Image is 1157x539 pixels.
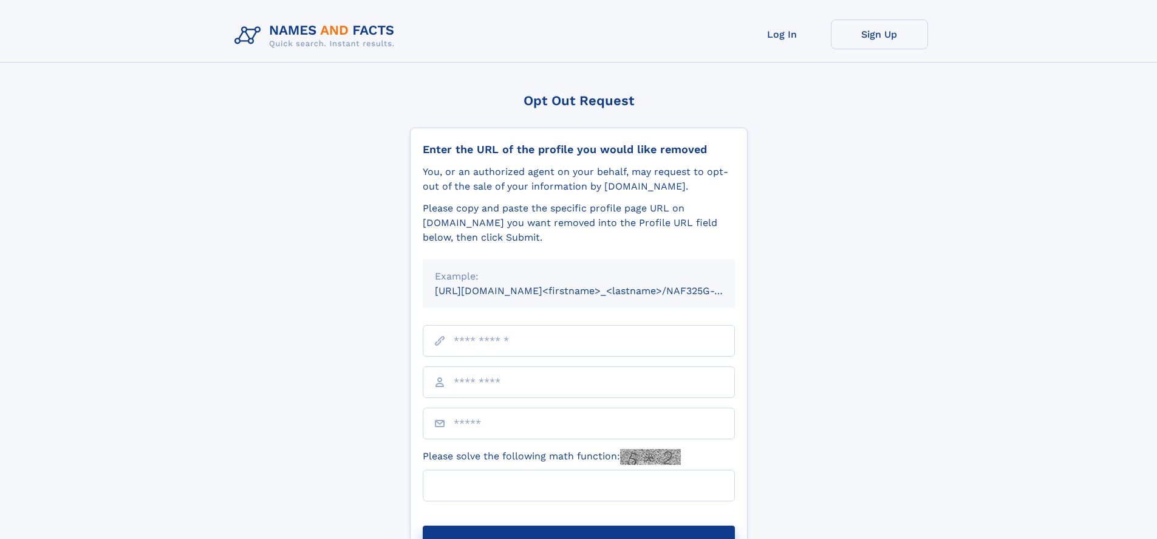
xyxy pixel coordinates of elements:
[831,19,928,49] a: Sign Up
[435,285,758,297] small: [URL][DOMAIN_NAME]<firstname>_<lastname>/NAF325G-xxxxxxxx
[423,165,735,194] div: You, or an authorized agent on your behalf, may request to opt-out of the sale of your informatio...
[230,19,404,52] img: Logo Names and Facts
[435,269,723,284] div: Example:
[410,93,748,108] div: Opt Out Request
[734,19,831,49] a: Log In
[423,143,735,156] div: Enter the URL of the profile you would like removed
[423,449,681,465] label: Please solve the following math function:
[423,201,735,245] div: Please copy and paste the specific profile page URL on [DOMAIN_NAME] you want removed into the Pr...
